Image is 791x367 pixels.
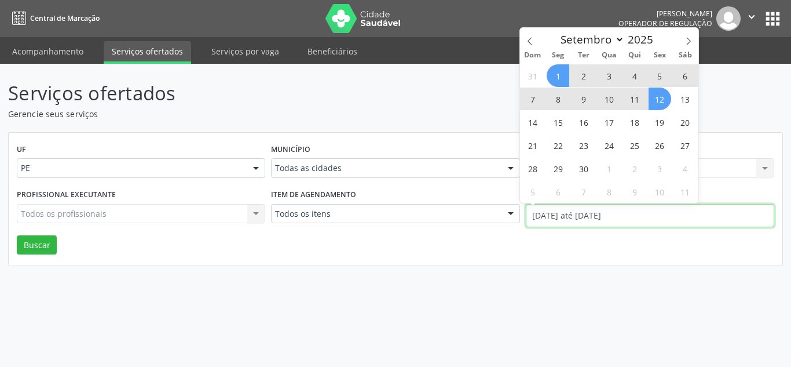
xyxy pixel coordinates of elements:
[21,162,241,174] span: PE
[598,180,620,203] span: Outubro 8, 2025
[526,204,774,227] input: Selecione um intervalo
[598,157,620,180] span: Outubro 1, 2025
[521,180,544,203] span: Outubro 5, 2025
[716,6,741,31] img: img
[8,79,551,108] p: Serviços ofertados
[649,157,671,180] span: Outubro 3, 2025
[520,52,545,59] span: Dom
[623,111,646,133] span: Setembro 18, 2025
[674,134,697,157] span: Setembro 27, 2025
[598,111,620,133] span: Setembro 17, 2025
[299,41,365,61] a: Beneficiários
[598,88,620,110] span: Setembro 10, 2025
[649,111,671,133] span: Setembro 19, 2025
[545,52,571,59] span: Seg
[647,52,673,59] span: Sex
[572,157,595,180] span: Setembro 30, 2025
[674,64,697,87] span: Setembro 6, 2025
[649,180,671,203] span: Outubro 10, 2025
[547,64,569,87] span: Setembro 1, 2025
[275,208,496,220] span: Todos os itens
[521,111,544,133] span: Setembro 14, 2025
[741,6,763,31] button: 
[521,88,544,110] span: Setembro 7, 2025
[618,9,712,19] div: [PERSON_NAME]
[8,9,100,28] a: Central de Marcação
[572,64,595,87] span: Setembro 2, 2025
[623,157,646,180] span: Outubro 2, 2025
[623,88,646,110] span: Setembro 11, 2025
[547,180,569,203] span: Outubro 6, 2025
[572,134,595,157] span: Setembro 23, 2025
[673,52,698,59] span: Sáb
[763,9,783,29] button: apps
[521,64,544,87] span: Agosto 31, 2025
[598,134,620,157] span: Setembro 24, 2025
[598,64,620,87] span: Setembro 3, 2025
[674,180,697,203] span: Outubro 11, 2025
[271,141,310,159] label: Município
[17,186,116,204] label: Profissional executante
[674,111,697,133] span: Setembro 20, 2025
[547,157,569,180] span: Setembro 29, 2025
[571,52,596,59] span: Ter
[555,31,625,48] select: Month
[203,41,287,61] a: Serviços por vaga
[271,186,356,204] label: Item de agendamento
[622,52,647,59] span: Qui
[521,134,544,157] span: Setembro 21, 2025
[104,41,191,64] a: Serviços ofertados
[17,141,26,159] label: UF
[275,162,496,174] span: Todas as cidades
[572,88,595,110] span: Setembro 9, 2025
[623,64,646,87] span: Setembro 4, 2025
[674,157,697,180] span: Outubro 4, 2025
[596,52,622,59] span: Qua
[572,180,595,203] span: Outubro 7, 2025
[8,108,551,120] p: Gerencie seus serviços
[547,111,569,133] span: Setembro 15, 2025
[30,13,100,23] span: Central de Marcação
[572,111,595,133] span: Setembro 16, 2025
[649,64,671,87] span: Setembro 5, 2025
[4,41,91,61] a: Acompanhamento
[521,157,544,180] span: Setembro 28, 2025
[649,134,671,157] span: Setembro 26, 2025
[618,19,712,28] span: Operador de regulação
[649,88,671,110] span: Setembro 12, 2025
[745,10,758,23] i: 
[623,180,646,203] span: Outubro 9, 2025
[547,88,569,110] span: Setembro 8, 2025
[674,88,697,110] span: Setembro 13, 2025
[623,134,646,157] span: Setembro 25, 2025
[17,235,57,255] button: Buscar
[547,134,569,157] span: Setembro 22, 2025
[624,32,662,47] input: Year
